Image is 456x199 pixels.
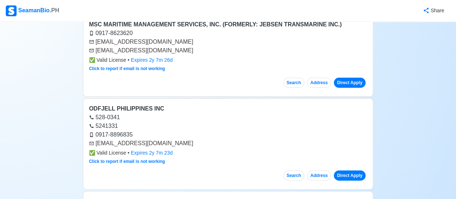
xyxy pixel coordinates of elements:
span: .PH [50,7,59,13]
span: Valid License [89,56,126,64]
div: ODFJELL PHILIPPINES INC [89,104,367,113]
div: MSC MARITIME MANAGEMENT SERVICES, INC. (FORMERLY: JEBSEN TRANSMARINE INC.) [89,20,367,29]
div: Expires 2y 7m 26d [131,56,173,64]
div: Expires 2y 7m 23d [131,149,173,157]
div: [EMAIL_ADDRESS][DOMAIN_NAME] [89,38,367,46]
a: Click to report if email is not working [89,66,165,71]
button: Address [307,170,331,181]
button: Search [283,78,304,88]
div: • [89,56,367,64]
a: Direct Apply [334,170,366,181]
img: Logo [6,5,17,16]
span: Valid License [89,149,126,157]
div: [EMAIL_ADDRESS][DOMAIN_NAME] [89,139,367,148]
button: Share [416,4,450,18]
button: Address [307,78,331,88]
a: Click to report if email is not working [89,159,165,164]
a: Direct Apply [334,78,366,88]
a: 528-0341 [89,114,120,120]
a: 0917-8623620 [89,30,133,36]
span: check [89,57,95,63]
button: Search [283,170,304,181]
a: 5241331 [89,123,118,129]
div: • [89,149,367,157]
div: [EMAIL_ADDRESS][DOMAIN_NAME] [89,46,367,55]
span: check [89,150,95,156]
a: 0917-8896835 [89,131,133,138]
div: SeamanBio [6,5,59,16]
